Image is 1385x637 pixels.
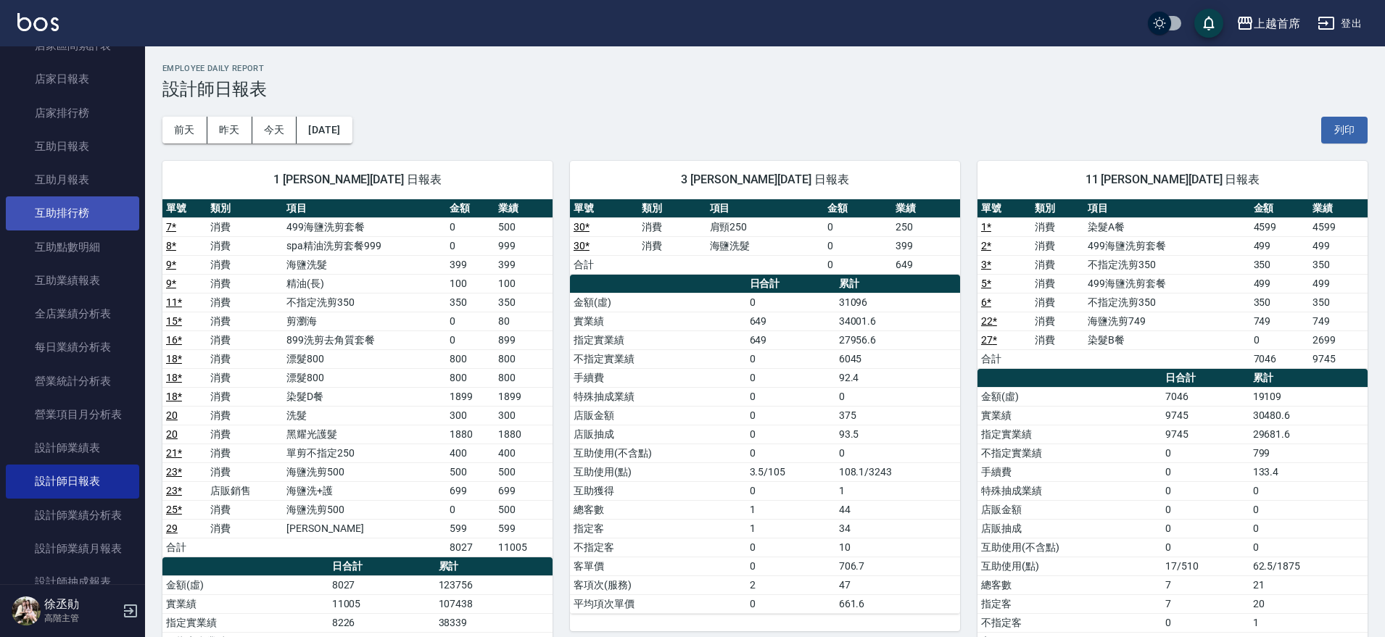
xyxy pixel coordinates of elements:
[162,64,1368,73] h2: Employee Daily Report
[446,368,495,387] td: 800
[1249,444,1368,462] td: 799
[1031,255,1085,274] td: 消費
[638,236,706,255] td: 消費
[283,274,446,293] td: 精油(長)
[1162,613,1249,632] td: 0
[706,236,824,255] td: 海鹽洗髮
[252,117,297,143] button: 今天
[1250,274,1309,293] td: 499
[1031,274,1085,293] td: 消費
[1031,330,1085,349] td: 消費
[570,462,746,481] td: 互助使用(點)
[977,594,1162,613] td: 指定客
[1162,519,1249,538] td: 0
[283,199,446,218] th: 項目
[570,444,746,462] td: 互助使用(不含點)
[495,481,553,500] td: 699
[835,575,960,594] td: 47
[1084,199,1249,218] th: 項目
[1309,199,1368,218] th: 業績
[207,368,283,387] td: 消費
[44,597,118,612] h5: 徐丞勛
[835,406,960,425] td: 375
[892,236,960,255] td: 399
[283,255,446,274] td: 海鹽洗髮
[1162,575,1249,594] td: 7
[1321,117,1368,143] button: 列印
[283,444,446,462] td: 單剪不指定250
[6,29,139,62] a: 店家區間累計表
[746,444,835,462] td: 0
[570,199,960,275] table: a dense table
[495,538,553,557] td: 11005
[835,387,960,406] td: 0
[1250,255,1309,274] td: 350
[446,462,495,481] td: 500
[1249,538,1368,557] td: 0
[495,236,553,255] td: 999
[977,613,1162,632] td: 不指定客
[6,330,139,364] a: 每日業績分析表
[207,312,283,330] td: 消費
[570,481,746,500] td: 互助獲得
[1162,387,1249,406] td: 7046
[1249,387,1368,406] td: 19109
[6,297,139,330] a: 全店業績分析表
[570,293,746,312] td: 金額(虛)
[1249,462,1368,481] td: 133.4
[835,519,960,538] td: 34
[283,368,446,387] td: 漂髮800
[824,217,892,236] td: 0
[977,575,1162,594] td: 總客數
[977,500,1162,519] td: 店販金額
[977,406,1162,425] td: 實業績
[1162,425,1249,444] td: 9745
[283,217,446,236] td: 499海鹽洗剪套餐
[570,557,746,575] td: 客單價
[835,594,960,613] td: 661.6
[328,557,435,576] th: 日合計
[1031,236,1085,255] td: 消費
[746,293,835,312] td: 0
[495,312,553,330] td: 80
[1250,236,1309,255] td: 499
[207,217,283,236] td: 消費
[207,462,283,481] td: 消費
[1031,293,1085,312] td: 消費
[1312,10,1368,37] button: 登出
[495,255,553,274] td: 399
[207,500,283,519] td: 消費
[570,330,746,349] td: 指定實業績
[495,293,553,312] td: 350
[570,275,960,614] table: a dense table
[1031,312,1085,330] td: 消費
[6,130,139,163] a: 互助日報表
[706,217,824,236] td: 肩頸250
[435,613,553,632] td: 38339
[283,312,446,330] td: 剪瀏海
[162,575,328,594] td: 金額(虛)
[446,387,495,406] td: 1899
[1309,293,1368,312] td: 350
[495,387,553,406] td: 1899
[1309,255,1368,274] td: 350
[283,406,446,425] td: 洗髮
[12,596,41,625] img: Person
[207,117,252,143] button: 昨天
[1084,217,1249,236] td: 染髮A餐
[283,236,446,255] td: spa精油洗剪套餐999
[495,330,553,349] td: 899
[835,275,960,293] th: 累計
[446,425,495,444] td: 1880
[892,255,960,274] td: 649
[207,349,283,368] td: 消費
[570,312,746,330] td: 實業績
[283,349,446,368] td: 漂髮800
[746,425,835,444] td: 0
[435,594,553,613] td: 107438
[1309,217,1368,236] td: 4599
[6,196,139,230] a: 互助排行榜
[746,575,835,594] td: 2
[6,565,139,599] a: 設計師抽成報表
[1162,594,1249,613] td: 7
